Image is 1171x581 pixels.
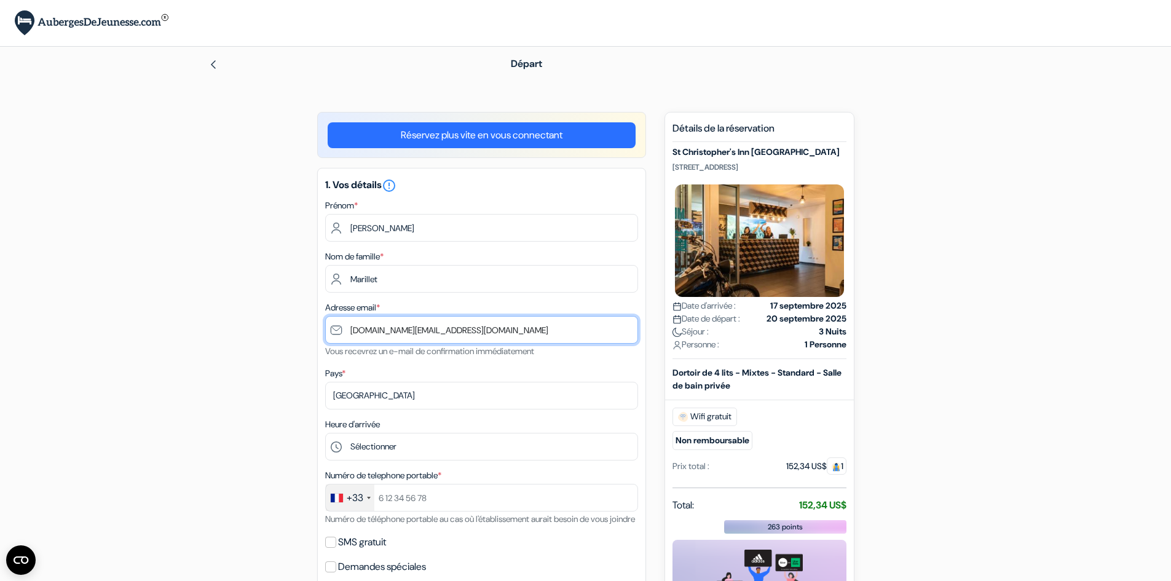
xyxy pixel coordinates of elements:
[672,408,737,426] span: Wifi gratuit
[672,315,682,324] img: calendar.svg
[347,491,363,505] div: +33
[672,341,682,350] img: user_icon.svg
[6,545,36,575] button: Ouvrir le widget CMP
[511,57,542,70] span: Départ
[672,325,709,338] span: Séjour :
[672,147,846,157] h5: St Christopher's Inn [GEOGRAPHIC_DATA]
[326,484,374,511] div: France: +33
[832,462,841,472] img: guest.svg
[325,484,638,512] input: 6 12 34 56 78
[672,338,719,351] span: Personne :
[382,178,396,193] i: error_outline
[827,457,846,475] span: 1
[672,299,736,312] span: Date d'arrivée :
[819,325,846,338] strong: 3 Nuits
[208,60,218,69] img: left_arrow.svg
[768,521,803,532] span: 263 points
[767,312,846,325] strong: 20 septembre 2025
[325,367,345,380] label: Pays
[325,301,380,314] label: Adresse email
[672,328,682,337] img: moon.svg
[325,265,638,293] input: Entrer le nom de famille
[672,367,842,391] b: Dortoir de 4 lits - Mixtes - Standard - Salle de bain privée
[338,558,426,575] label: Demandes spéciales
[328,122,636,148] a: Réservez plus vite en vous connectant
[805,338,846,351] strong: 1 Personne
[325,199,358,212] label: Prénom
[15,10,168,36] img: AubergesDeJeunesse.com
[672,312,740,325] span: Date de départ :
[325,469,441,482] label: Numéro de telephone portable
[678,412,688,422] img: free_wifi.svg
[770,299,846,312] strong: 17 septembre 2025
[325,346,534,357] small: Vous recevrez un e-mail de confirmation immédiatement
[338,534,386,551] label: SMS gratuit
[799,499,846,512] strong: 152,34 US$
[325,214,638,242] input: Entrez votre prénom
[672,431,752,450] small: Non remboursable
[672,162,846,172] p: [STREET_ADDRESS]
[672,302,682,311] img: calendar.svg
[325,178,638,193] h5: 1. Vos détails
[786,460,846,473] div: 152,34 US$
[672,122,846,142] h5: Détails de la réservation
[672,498,694,513] span: Total:
[325,316,638,344] input: Entrer adresse e-mail
[325,418,380,431] label: Heure d'arrivée
[382,178,396,191] a: error_outline
[325,250,384,263] label: Nom de famille
[325,513,635,524] small: Numéro de téléphone portable au cas où l'établissement aurait besoin de vous joindre
[672,460,709,473] div: Prix total :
